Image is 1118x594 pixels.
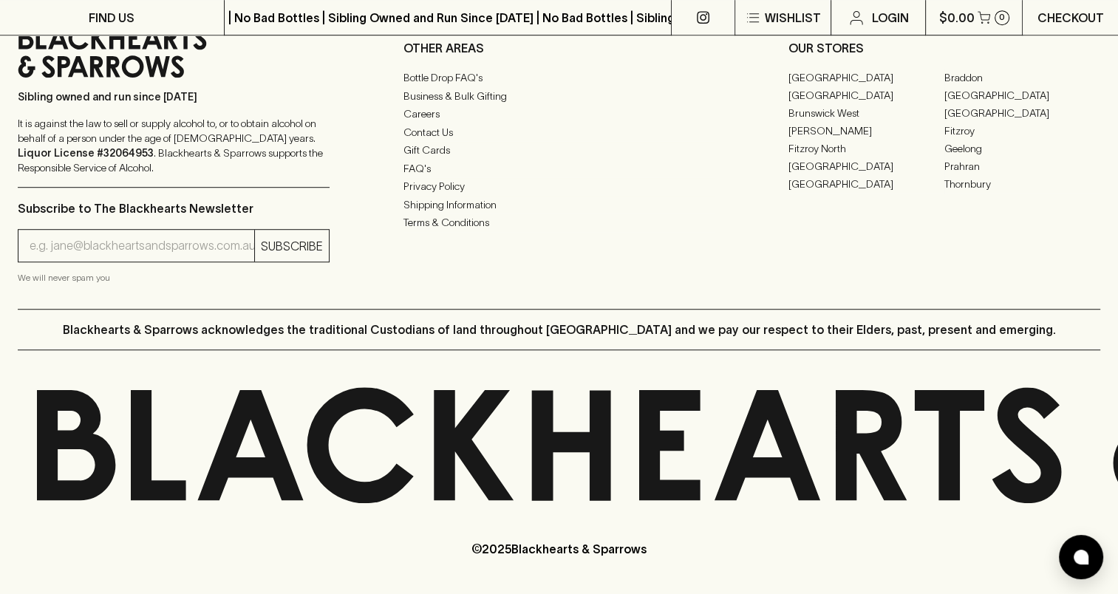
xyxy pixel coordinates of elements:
a: Fitzroy North [788,140,944,157]
a: [GEOGRAPHIC_DATA] [788,175,944,193]
a: [GEOGRAPHIC_DATA] [788,69,944,86]
a: Bottle Drop FAQ's [403,69,715,87]
a: Gift Cards [403,142,715,160]
p: Wishlist [765,9,821,27]
a: Careers [403,106,715,123]
a: Prahran [944,157,1100,175]
p: $0.00 [939,9,975,27]
p: OUR STORES [788,39,1100,57]
a: [GEOGRAPHIC_DATA] [944,104,1100,122]
a: Braddon [944,69,1100,86]
a: [PERSON_NAME] [788,122,944,140]
p: Checkout [1037,9,1104,27]
a: [GEOGRAPHIC_DATA] [788,86,944,104]
p: OTHER AREAS [403,39,715,57]
a: [GEOGRAPHIC_DATA] [944,86,1100,104]
a: Terms & Conditions [403,214,715,232]
a: Shipping Information [403,196,715,214]
p: Subscribe to The Blackhearts Newsletter [18,199,330,217]
p: SUBSCRIBE [261,237,323,255]
a: [GEOGRAPHIC_DATA] [788,157,944,175]
a: Privacy Policy [403,178,715,196]
input: e.g. jane@blackheartsandsparrows.com.au [30,234,254,258]
button: SUBSCRIBE [255,230,329,262]
a: Brunswick West [788,104,944,122]
img: bubble-icon [1074,550,1088,564]
p: Sibling owned and run since [DATE] [18,89,330,104]
p: We will never spam you [18,270,330,285]
a: Business & Bulk Gifting [403,87,715,105]
p: It is against the law to sell or supply alcohol to, or to obtain alcohol on behalf of a person un... [18,116,330,175]
a: Geelong [944,140,1100,157]
p: Blackhearts & Sparrows acknowledges the traditional Custodians of land throughout [GEOGRAPHIC_DAT... [63,321,1056,338]
a: Thornbury [944,175,1100,193]
strong: Liquor License #32064953 [18,147,154,159]
p: FIND US [89,9,134,27]
a: Fitzroy [944,122,1100,140]
p: Login [871,9,908,27]
a: FAQ's [403,160,715,177]
p: 0 [999,13,1005,21]
a: Contact Us [403,123,715,141]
